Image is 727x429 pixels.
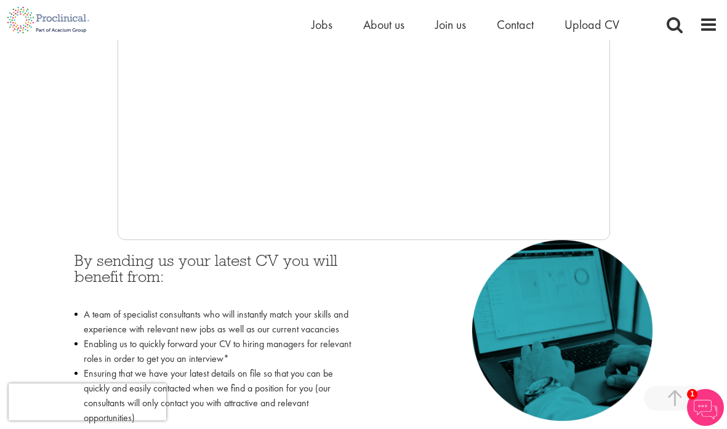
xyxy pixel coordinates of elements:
[74,337,355,366] li: Enabling us to quickly forward your CV to hiring managers for relevant roles in order to get you ...
[687,389,697,399] span: 1
[564,17,619,33] a: Upload CV
[687,389,724,426] img: Chatbot
[74,252,355,301] h3: By sending us your latest CV you will benefit from:
[363,17,404,33] a: About us
[497,17,534,33] a: Contact
[74,307,355,337] li: A team of specialist consultants who will instantly match your skills and experience with relevan...
[435,17,466,33] a: Join us
[9,383,166,420] iframe: reCAPTCHA
[311,17,332,33] a: Jobs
